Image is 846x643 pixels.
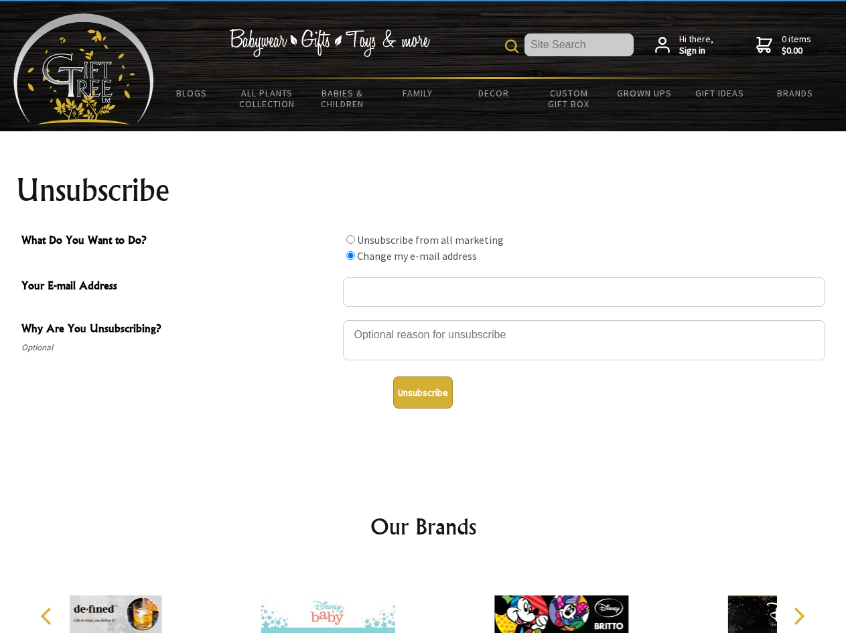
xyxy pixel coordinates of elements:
img: Babywear - Gifts - Toys & more [229,29,430,57]
textarea: Why Are You Unsubscribing? [343,320,825,360]
h1: Unsubscribe [16,174,831,206]
a: Babies & Children [305,79,380,118]
strong: Sign in [679,45,713,57]
button: Unsubscribe [393,376,453,409]
a: Hi there,Sign in [655,33,713,57]
img: product search [505,40,518,53]
strong: $0.00 [782,45,811,57]
a: All Plants Collection [230,79,305,118]
h2: Our Brands [27,510,820,543]
a: Decor [455,79,531,107]
a: 0 items$0.00 [756,33,811,57]
input: What Do You Want to Do? [346,251,355,260]
span: Why Are You Unsubscribing? [21,320,336,340]
img: Babyware - Gifts - Toys and more... [13,13,154,125]
span: 0 items [782,33,811,57]
input: Site Search [524,33,634,56]
button: Previous [33,601,63,631]
label: Change my e-mail address [357,249,477,263]
span: Hi there, [679,33,713,57]
a: Custom Gift Box [531,79,607,118]
a: Family [380,79,456,107]
input: What Do You Want to Do? [346,235,355,244]
span: Optional [21,340,336,356]
a: BLOGS [154,79,230,107]
label: Unsubscribe from all marketing [357,233,504,246]
a: Grown Ups [606,79,682,107]
a: Gift Ideas [682,79,758,107]
input: Your E-mail Address [343,277,825,307]
span: Your E-mail Address [21,277,336,297]
a: Brands [758,79,833,107]
span: What Do You Want to Do? [21,232,336,251]
button: Next [784,601,813,631]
